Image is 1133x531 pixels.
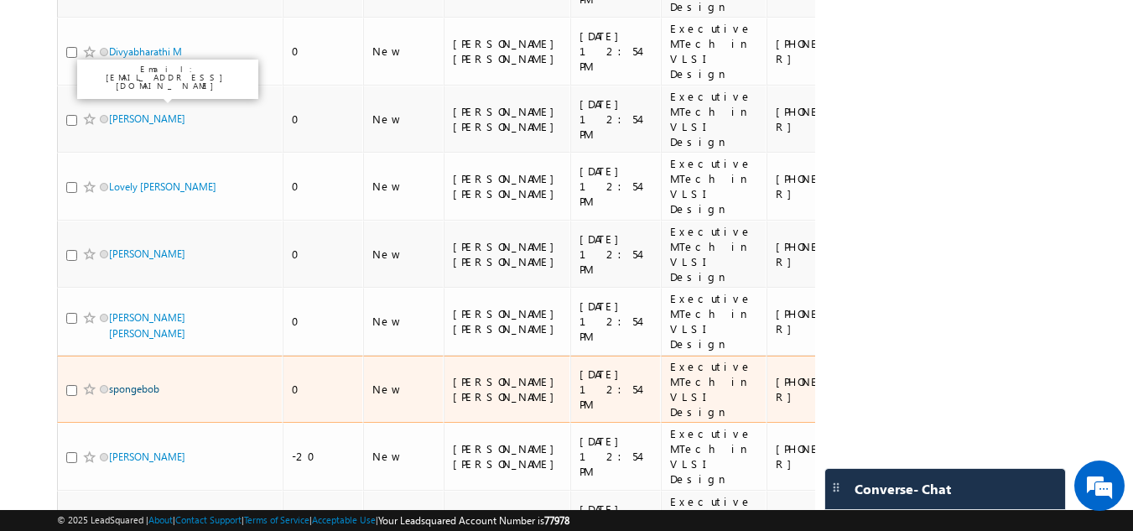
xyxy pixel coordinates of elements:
a: [PERSON_NAME] [109,247,185,260]
div: [DATE] 12:54 PM [579,299,653,344]
div: [PERSON_NAME] [PERSON_NAME] [453,306,563,336]
div: [DATE] 12:54 PM [579,367,653,412]
div: 0 [292,112,356,127]
div: New [372,449,436,464]
div: [PHONE_NUMBER] [776,104,885,134]
div: New [372,314,436,329]
div: [PERSON_NAME] [PERSON_NAME] [453,36,563,66]
div: New [372,44,436,59]
div: Executive MTech in VLSI Design [670,359,759,419]
div: -20 [292,449,356,464]
a: [PERSON_NAME] [109,450,185,463]
div: Executive MTech in VLSI Design [670,156,759,216]
a: [PERSON_NAME] [109,112,185,125]
div: [DATE] 12:54 PM [579,164,653,209]
a: spongebob [109,383,159,395]
div: Minimize live chat window [275,8,315,49]
div: Chat with us now [87,88,282,110]
a: Lovely [PERSON_NAME] [109,180,216,193]
div: Executive MTech in VLSI Design [670,426,759,487]
div: Executive MTech in VLSI Design [670,89,759,149]
span: 77978 [544,514,569,527]
div: 0 [292,179,356,194]
div: New [372,247,436,262]
div: 0 [292,44,356,59]
div: [DATE] 12:54 PM [579,434,653,479]
a: Contact Support [175,514,242,525]
div: [PERSON_NAME] [PERSON_NAME] [453,171,563,201]
div: [PERSON_NAME] [PERSON_NAME] [453,374,563,404]
span: Converse - Chat [855,482,951,497]
a: Acceptable Use [312,514,376,525]
div: 0 [292,247,356,262]
a: Terms of Service [244,514,309,525]
div: Executive MTech in VLSI Design [670,21,759,81]
textarea: Type your message and hit 'Enter' [22,155,306,398]
div: New [372,179,436,194]
div: [PHONE_NUMBER] [776,441,885,471]
div: [PHONE_NUMBER] [776,374,885,404]
div: 0 [292,382,356,397]
div: [PERSON_NAME] [PERSON_NAME] [453,104,563,134]
div: [DATE] 12:54 PM [579,29,653,74]
div: [PHONE_NUMBER] [776,36,885,66]
div: 0 [292,314,356,329]
div: [PHONE_NUMBER] [776,306,885,336]
em: Start Chat [228,412,304,435]
div: [PHONE_NUMBER] [776,239,885,269]
div: Executive MTech in VLSI Design [670,291,759,351]
div: [PERSON_NAME] [PERSON_NAME] [453,441,563,471]
p: Email: [EMAIL_ADDRESS][DOMAIN_NAME] [84,65,252,90]
div: [DATE] 12:54 PM [579,96,653,142]
span: Your Leadsquared Account Number is [378,514,569,527]
a: About [148,514,173,525]
img: d_60004797649_company_0_60004797649 [29,88,70,110]
span: © 2025 LeadSquared | | | | | [57,513,569,528]
div: Executive MTech in VLSI Design [670,224,759,284]
div: [DATE] 12:54 PM [579,232,653,277]
div: New [372,382,436,397]
a: Divyabharathi M [109,45,182,58]
img: carter-drag [829,481,843,494]
a: [PERSON_NAME] [PERSON_NAME] [109,311,185,340]
div: New [372,112,436,127]
div: [PHONE_NUMBER] [776,171,885,201]
div: [PERSON_NAME] [PERSON_NAME] [453,239,563,269]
